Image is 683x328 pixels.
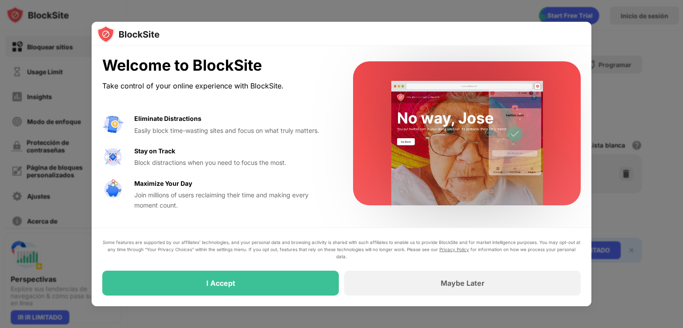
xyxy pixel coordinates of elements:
[102,146,124,168] img: value-focus.svg
[134,158,332,168] div: Block distractions when you need to focus the most.
[134,126,332,136] div: Easily block time-wasting sites and focus on what truly matters.
[439,247,469,252] a: Privacy Policy
[134,190,332,210] div: Join millions of users reclaiming their time and making every moment count.
[97,25,160,43] img: logo-blocksite.svg
[102,114,124,135] img: value-avoid-distractions.svg
[134,114,201,124] div: Eliminate Distractions
[102,80,332,92] div: Take control of your online experience with BlockSite.
[134,179,192,188] div: Maximize Your Day
[134,146,175,156] div: Stay on Track
[102,179,124,200] img: value-safe-time.svg
[102,239,581,260] div: Some features are supported by our affiliates’ technologies, and your personal data and browsing ...
[441,279,485,288] div: Maybe Later
[206,279,235,288] div: I Accept
[102,56,332,75] div: Welcome to BlockSite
